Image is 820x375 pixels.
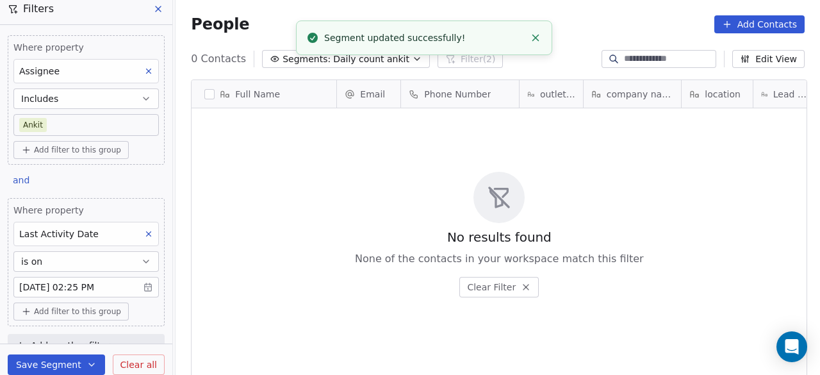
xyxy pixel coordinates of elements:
[520,80,583,108] div: outlet type
[424,88,491,101] span: Phone Number
[753,80,817,108] div: Lead Source
[192,80,336,108] div: Full Name
[584,80,681,108] div: company name
[191,15,249,34] span: People
[732,50,805,68] button: Edit View
[401,80,519,108] div: Phone Number
[714,15,805,33] button: Add Contacts
[337,80,400,108] div: Email
[607,88,674,101] span: company name
[324,31,525,45] div: Segment updated successfully!
[527,29,544,46] button: Close toast
[333,53,409,66] span: Daily count ankit
[235,88,280,101] span: Full Name
[438,50,504,68] button: Filter(2)
[682,80,753,108] div: location
[776,331,807,362] div: Open Intercom Messenger
[360,88,385,101] span: Email
[705,88,741,101] span: location
[355,251,644,267] span: None of the contacts in your workspace match this filter
[191,51,246,67] span: 0 Contacts
[283,53,331,66] span: Segments:
[540,88,575,101] span: outlet type
[447,228,552,246] span: No results found
[459,277,539,297] button: Clear Filter
[773,88,810,101] span: Lead Source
